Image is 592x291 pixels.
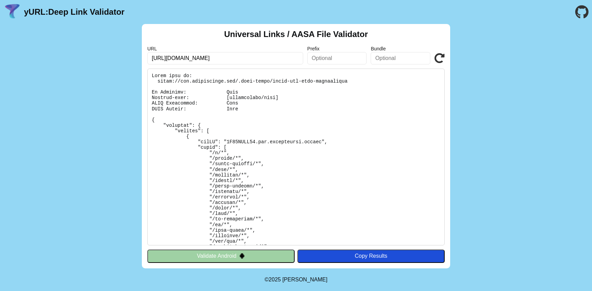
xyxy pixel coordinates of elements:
[297,250,445,263] button: Copy Results
[147,52,303,64] input: Required
[239,253,245,259] img: droidIcon.svg
[282,277,328,282] a: Michael Ibragimchayev's Personal Site
[264,268,327,291] footer: ©
[307,46,367,51] label: Prefix
[301,253,441,259] div: Copy Results
[307,52,367,64] input: Optional
[147,250,295,263] button: Validate Android
[371,46,430,51] label: Bundle
[224,29,368,39] h2: Universal Links / AASA File Validator
[371,52,430,64] input: Optional
[3,3,21,21] img: yURL Logo
[147,46,303,51] label: URL
[147,69,445,245] pre: Lorem ipsu do: sitam://con.adipiscinge.sed/.doei-tempo/incid-utl-etdo-magnaaliqua En Adminimv: Qu...
[24,7,124,17] a: yURL:Deep Link Validator
[269,277,281,282] span: 2025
